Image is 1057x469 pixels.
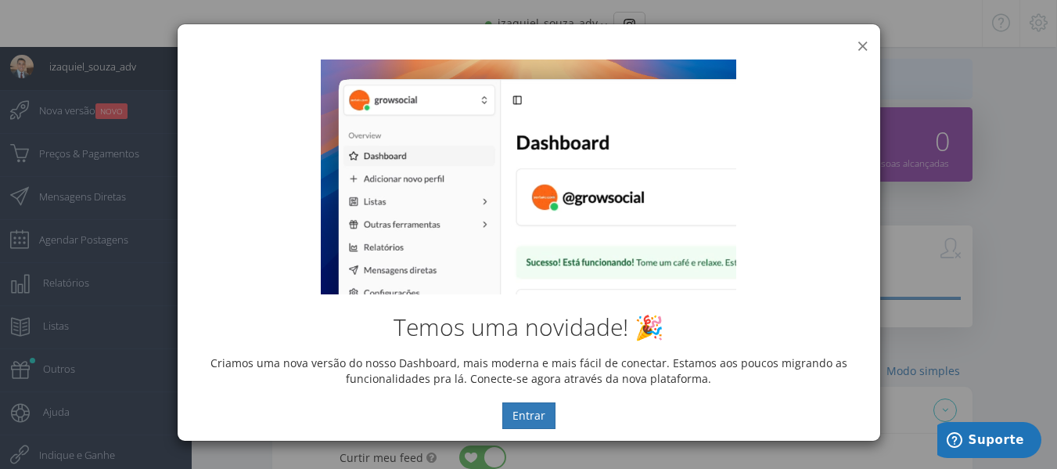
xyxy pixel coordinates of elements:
img: New Dashboard [321,60,735,294]
button: Entrar [502,402,555,429]
h2: Temos uma novidade! 🎉 [189,314,868,340]
iframe: Abre um widget para que você possa encontrar mais informações [937,422,1041,461]
button: × [857,35,868,56]
p: Criamos uma nova versão do nosso Dashboard, mais moderna e mais fácil de conectar. Estamos aos po... [189,355,868,387]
